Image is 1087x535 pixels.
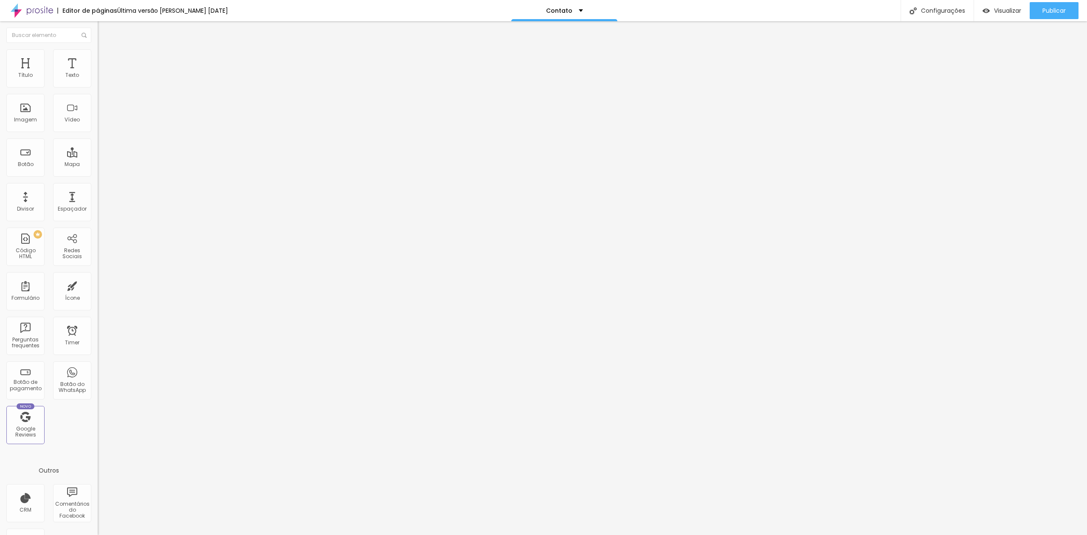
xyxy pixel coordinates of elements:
div: Título [18,72,33,78]
div: Divisor [17,206,34,212]
div: Formulário [11,295,39,301]
input: Buscar elemento [6,28,91,43]
iframe: Editor [98,21,1087,535]
div: Espaçador [58,206,87,212]
div: Imagem [14,117,37,123]
div: Editor de páginas [57,8,117,14]
img: Icone [82,33,87,38]
div: Texto [65,72,79,78]
div: Botão [18,161,34,167]
p: Contato [546,8,572,14]
img: Icone [910,7,917,14]
div: Perguntas frequentes [8,337,42,349]
img: view-1.svg [983,7,990,14]
div: Mapa [65,161,80,167]
div: Vídeo [65,117,80,123]
div: Ícone [65,295,80,301]
div: Redes Sociais [55,248,89,260]
div: Novo [17,403,35,409]
div: CRM [20,507,31,513]
div: Google Reviews [8,426,42,438]
span: Publicar [1042,7,1066,14]
div: Timer [65,340,79,346]
span: Visualizar [994,7,1021,14]
button: Visualizar [974,2,1030,19]
div: Comentários do Facebook [55,501,89,519]
div: Código HTML [8,248,42,260]
div: Botão do WhatsApp [55,381,89,394]
button: Publicar [1030,2,1079,19]
div: Botão de pagamento [8,379,42,391]
div: Última versão [PERSON_NAME] [DATE] [117,8,228,14]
